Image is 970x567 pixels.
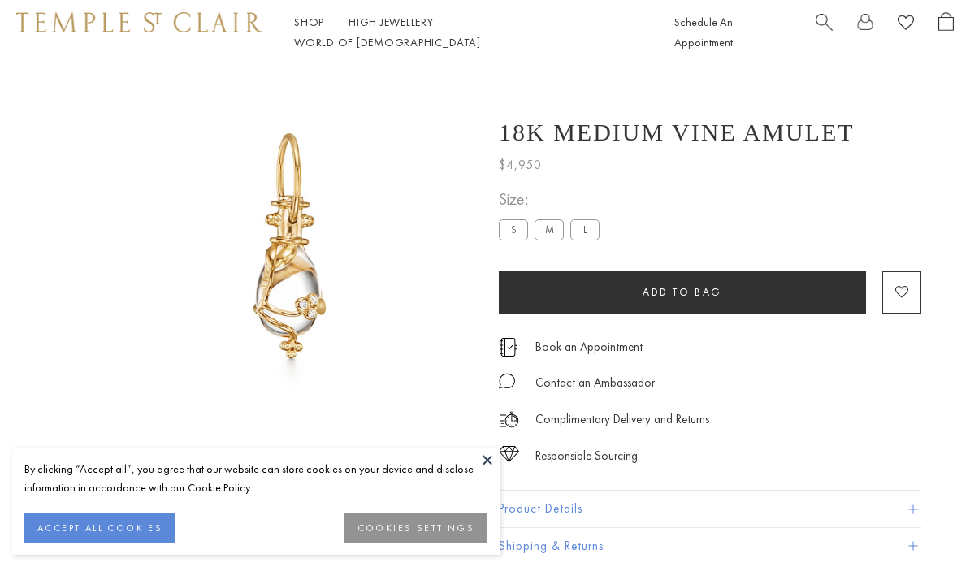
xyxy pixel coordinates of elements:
[294,35,480,50] a: World of [DEMOGRAPHIC_DATA]World of [DEMOGRAPHIC_DATA]
[499,154,542,175] span: $4,950
[535,409,709,430] p: Complimentary Delivery and Returns
[499,271,866,314] button: Add to bag
[898,12,914,37] a: View Wishlist
[535,219,564,240] label: M
[535,373,655,393] div: Contact an Ambassador
[938,12,954,53] a: Open Shopping Bag
[499,409,519,430] img: icon_delivery.svg
[499,338,518,357] img: icon_appointment.svg
[643,285,722,299] span: Add to bag
[674,15,733,50] a: Schedule An Appointment
[499,186,606,213] span: Size:
[535,338,643,356] a: Book an Appointment
[24,513,175,543] button: ACCEPT ALL COOKIES
[499,528,921,565] button: Shipping & Returns
[499,373,515,389] img: MessageIcon-01_2.svg
[816,12,833,53] a: Search
[499,219,528,240] label: S
[570,219,600,240] label: L
[499,446,519,462] img: icon_sourcing.svg
[535,446,638,466] div: Responsible Sourcing
[499,491,921,527] button: Product Details
[16,12,262,32] img: Temple St. Clair
[294,15,324,29] a: ShopShop
[349,15,434,29] a: High JewelleryHigh Jewellery
[499,119,855,146] h1: 18K Medium Vine Amulet
[106,65,474,434] img: P51816-E11VINE
[294,12,638,53] nav: Main navigation
[24,460,487,497] div: By clicking “Accept all”, you agree that our website can store cookies on your device and disclos...
[344,513,487,543] button: COOKIES SETTINGS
